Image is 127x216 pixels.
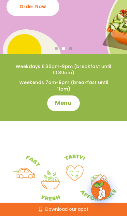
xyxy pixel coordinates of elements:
[69,47,72,50] span: Go to slide 3
[39,207,88,211] a: Download our app!
[45,207,88,211] span: Download our app!
[62,47,65,50] span: Go to slide 2
[55,47,58,50] span: Go to slide 1
[13,64,114,76] h4: Weekdays 6:30am-9pm (breakfast until 10:30am)
[47,95,79,111] a: Menu
[92,181,110,199] img: wpChatIcon
[55,99,72,107] span: Menu
[13,79,114,92] h4: Weekends 7am-9pm (breakfast until 11am)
